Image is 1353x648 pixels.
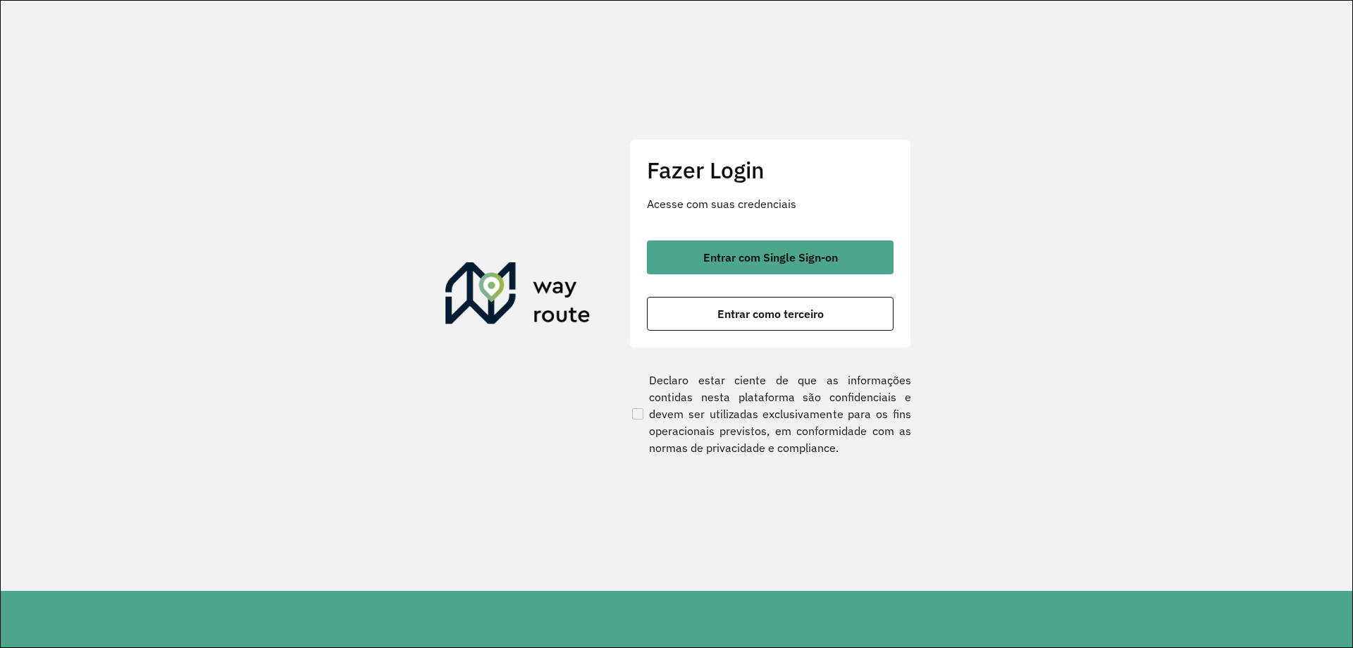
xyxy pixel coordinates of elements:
button: button [647,297,894,331]
span: Entrar com Single Sign-on [703,252,838,263]
h2: Fazer Login [647,157,894,183]
img: Roteirizador AmbevTech [445,262,591,330]
p: Acesse com suas credenciais [647,195,894,212]
button: button [647,240,894,274]
label: Declaro estar ciente de que as informações contidas nesta plataforma são confidenciais e devem se... [629,372,911,456]
span: Entrar como terceiro [717,308,824,319]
